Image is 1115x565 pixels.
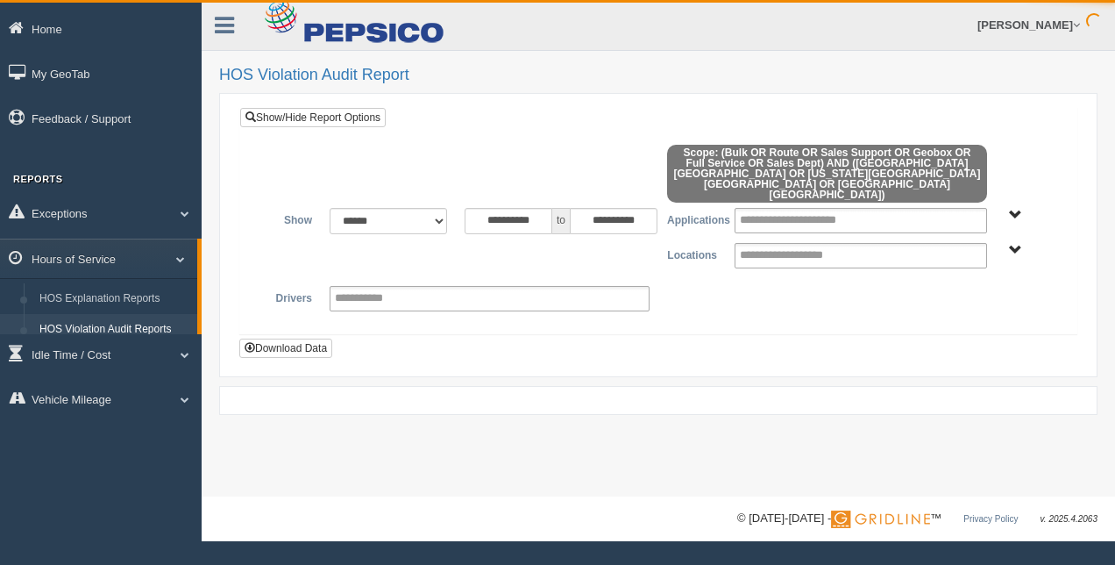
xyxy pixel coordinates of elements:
span: Scope: (Bulk OR Route OR Sales Support OR Geobox OR Full Service OR Sales Dept) AND ([GEOGRAPHIC_... [667,145,987,203]
a: Privacy Policy [963,514,1018,524]
h2: HOS Violation Audit Report [219,67,1097,84]
span: to [552,208,570,234]
label: Locations [658,243,726,264]
span: v. 2025.4.2063 [1040,514,1097,524]
button: Download Data [239,339,332,358]
a: HOS Explanation Reports [32,283,197,315]
div: © [DATE]-[DATE] - ™ [737,510,1097,528]
label: Applications [658,208,726,229]
label: Drivers [253,286,321,307]
img: Gridline [831,511,930,528]
a: Show/Hide Report Options [240,108,386,127]
a: HOS Violation Audit Reports [32,314,197,346]
label: Show [253,208,321,229]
